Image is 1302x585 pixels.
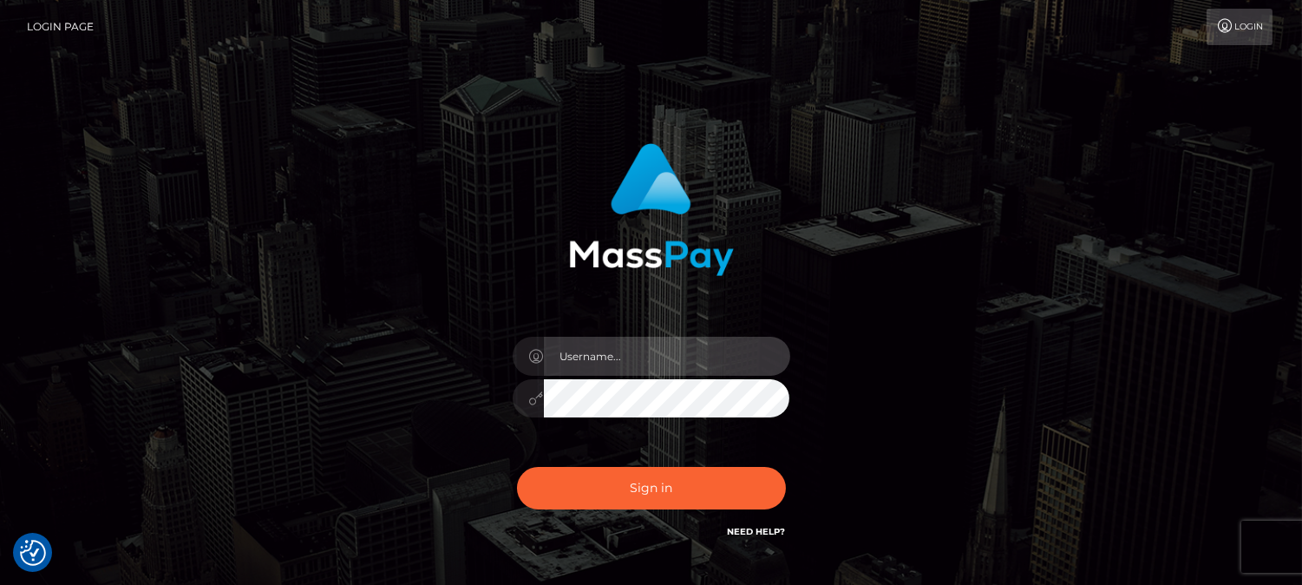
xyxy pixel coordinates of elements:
a: Need Help? [728,526,786,537]
a: Login [1207,9,1273,45]
img: MassPay Login [569,143,734,276]
a: Login Page [27,9,94,45]
button: Sign in [517,467,786,509]
input: Username... [544,337,790,376]
button: Consent Preferences [20,540,46,566]
img: Revisit consent button [20,540,46,566]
